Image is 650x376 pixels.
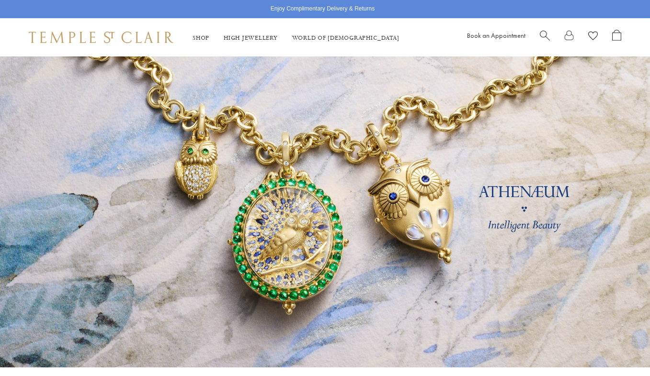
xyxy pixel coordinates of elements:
a: Open Shopping Bag [612,30,621,45]
nav: Main navigation [193,32,399,44]
img: Temple St. Clair [29,32,173,43]
a: ShopShop [193,34,209,42]
a: View Wishlist [588,30,598,45]
a: High JewelleryHigh Jewellery [224,34,278,42]
p: Enjoy Complimentary Delivery & Returns [271,4,375,14]
a: Search [540,30,550,45]
a: World of [DEMOGRAPHIC_DATA]World of [DEMOGRAPHIC_DATA] [292,34,399,42]
iframe: Gorgias live chat messenger [602,331,640,366]
a: Book an Appointment [467,31,525,40]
